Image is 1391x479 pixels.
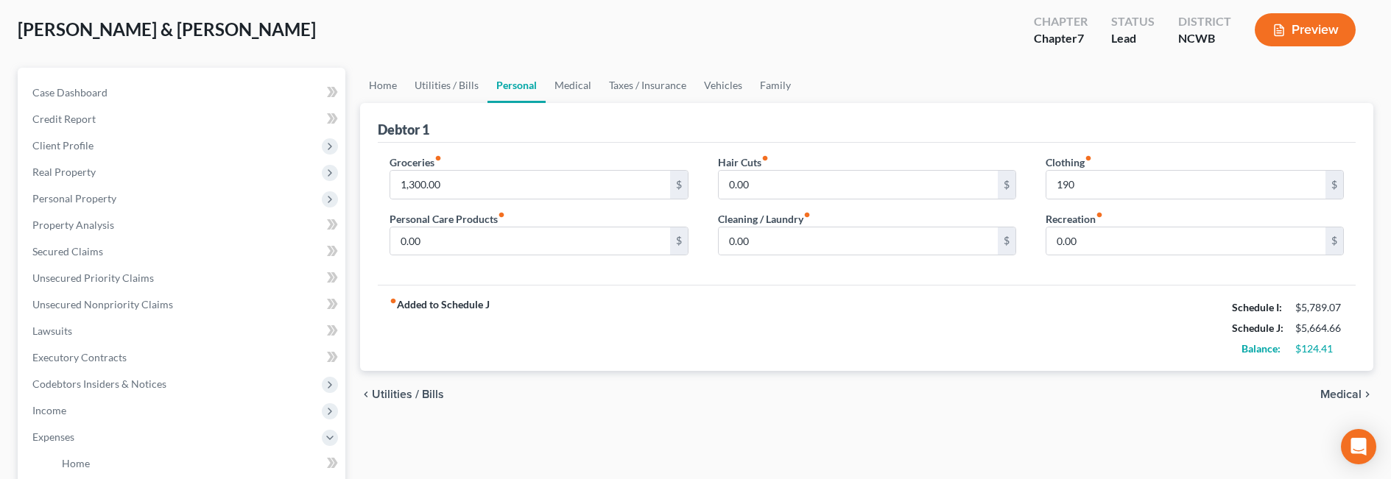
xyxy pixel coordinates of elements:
div: $ [1325,227,1343,255]
span: Client Profile [32,139,94,152]
span: Unsecured Nonpriority Claims [32,298,173,311]
span: Unsecured Priority Claims [32,272,154,284]
i: fiber_manual_record [761,155,769,162]
div: Debtor 1 [378,121,429,138]
label: Hair Cuts [718,155,769,170]
span: Case Dashboard [32,86,108,99]
div: $5,789.07 [1295,300,1344,315]
span: Personal Property [32,192,116,205]
div: $ [670,171,688,199]
label: Groceries [390,155,442,170]
div: $5,664.66 [1295,321,1344,336]
div: $ [998,171,1015,199]
div: $ [1325,171,1343,199]
input: -- [390,171,669,199]
span: Medical [1320,388,1362,400]
input: -- [390,227,669,255]
a: Unsecured Nonpriority Claims [21,291,345,318]
a: Executory Contracts [21,344,345,371]
i: chevron_left [360,388,372,400]
div: Status [1111,13,1155,30]
i: fiber_manual_record [498,211,505,219]
a: Property Analysis [21,212,345,238]
strong: Schedule I: [1232,301,1282,313]
a: Utilities / Bills [406,68,487,103]
strong: Balance: [1242,342,1281,355]
i: fiber_manual_record [803,211,811,219]
a: Taxes / Insurance [600,68,695,103]
a: Home [360,68,406,103]
span: 7 [1077,31,1084,45]
div: Open Intercom Messenger [1341,429,1376,464]
span: Executory Contracts [32,351,127,363]
label: Clothing [1046,155,1092,170]
button: Medical chevron_right [1320,388,1373,400]
div: Lead [1111,30,1155,47]
a: Home [50,450,345,477]
a: Family [751,68,800,103]
input: -- [719,227,998,255]
a: Personal [487,68,546,103]
span: [PERSON_NAME] & [PERSON_NAME] [18,18,316,40]
div: $ [670,227,688,255]
span: Credit Report [32,113,96,125]
span: Secured Claims [32,245,103,258]
i: chevron_right [1362,388,1373,400]
button: Preview [1255,13,1356,46]
input: -- [1046,171,1325,199]
span: Property Analysis [32,219,114,231]
span: Real Property [32,166,96,178]
span: Home [62,457,90,469]
span: Codebtors Insiders & Notices [32,377,166,390]
label: Recreation [1046,211,1103,227]
div: $124.41 [1295,341,1344,356]
i: fiber_manual_record [390,297,397,305]
span: Lawsuits [32,324,72,337]
label: Cleaning / Laundry [718,211,811,227]
div: Chapter [1034,30,1088,47]
div: $ [998,227,1015,255]
span: Expenses [32,430,74,443]
div: District [1178,13,1231,30]
span: Income [32,404,66,416]
a: Secured Claims [21,238,345,265]
a: Vehicles [695,68,751,103]
button: chevron_left Utilities / Bills [360,388,444,400]
div: NCWB [1178,30,1231,47]
input: -- [719,171,998,199]
a: Case Dashboard [21,79,345,106]
label: Personal Care Products [390,211,505,227]
i: fiber_manual_record [1085,155,1092,162]
a: Medical [546,68,600,103]
input: -- [1046,227,1325,255]
div: Chapter [1034,13,1088,30]
a: Credit Report [21,106,345,132]
i: fiber_manual_record [1096,211,1103,219]
a: Unsecured Priority Claims [21,265,345,291]
strong: Added to Schedule J [390,297,490,359]
strong: Schedule J: [1232,322,1283,334]
i: fiber_manual_record [434,155,442,162]
a: Lawsuits [21,318,345,344]
span: Utilities / Bills [372,388,444,400]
